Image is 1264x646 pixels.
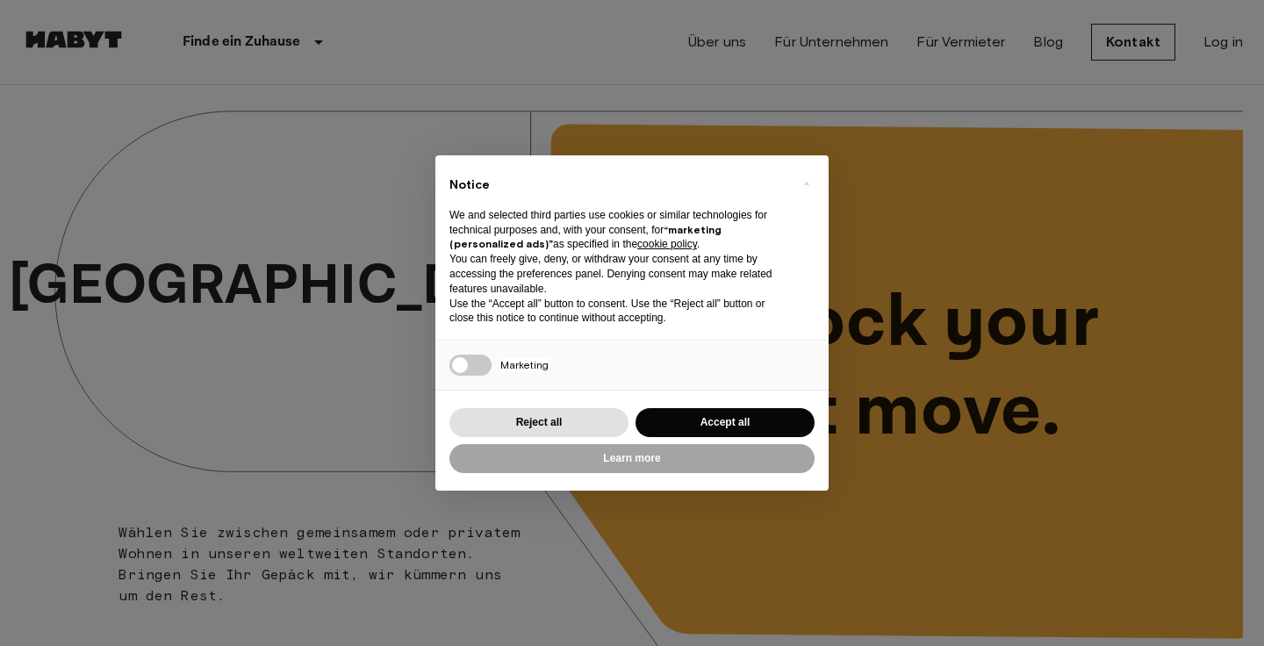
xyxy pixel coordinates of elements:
[449,176,786,194] h2: Notice
[636,408,815,437] button: Accept all
[449,252,786,296] p: You can freely give, deny, or withdraw your consent at any time by accessing the preferences pane...
[449,208,786,252] p: We and selected third parties use cookies or similar technologies for technical purposes and, wit...
[449,444,815,473] button: Learn more
[449,297,786,327] p: Use the “Accept all” button to consent. Use the “Reject all” button or close this notice to conti...
[792,169,820,197] button: Close this notice
[637,238,697,250] a: cookie policy
[500,358,549,371] span: Marketing
[803,173,809,194] span: ×
[449,408,628,437] button: Reject all
[449,223,722,251] strong: “marketing (personalized ads)”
